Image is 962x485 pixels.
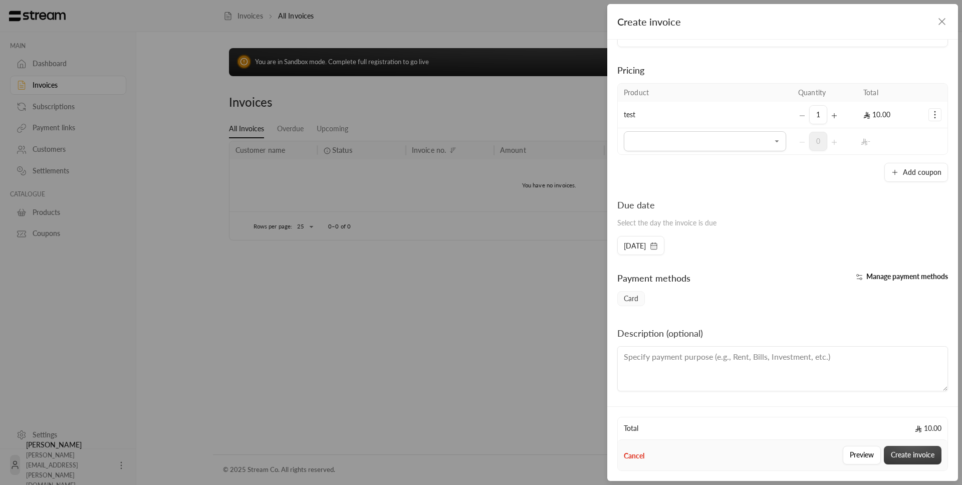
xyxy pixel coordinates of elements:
[866,272,948,281] span: Manage payment methods
[624,423,638,433] span: Total
[915,423,941,433] span: 10.00
[617,291,645,306] span: Card
[617,218,716,227] span: Select the day the invoice is due
[857,128,922,154] td: -
[884,446,941,464] button: Create invoice
[624,241,646,251] span: [DATE]
[809,105,827,124] span: 1
[863,110,890,119] span: 10.00
[617,273,690,284] span: Payment methods
[618,84,792,102] th: Product
[884,163,948,182] button: Add coupon
[617,83,948,155] table: Selected Products
[624,451,644,461] button: Cancel
[617,63,948,77] div: Pricing
[617,198,716,212] div: Due date
[857,84,922,102] th: Total
[617,328,703,339] span: Description (optional)
[771,135,783,147] button: Open
[809,132,827,151] span: 0
[792,84,857,102] th: Quantity
[843,446,881,464] button: Preview
[617,16,681,28] span: Create invoice
[624,110,636,119] span: test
